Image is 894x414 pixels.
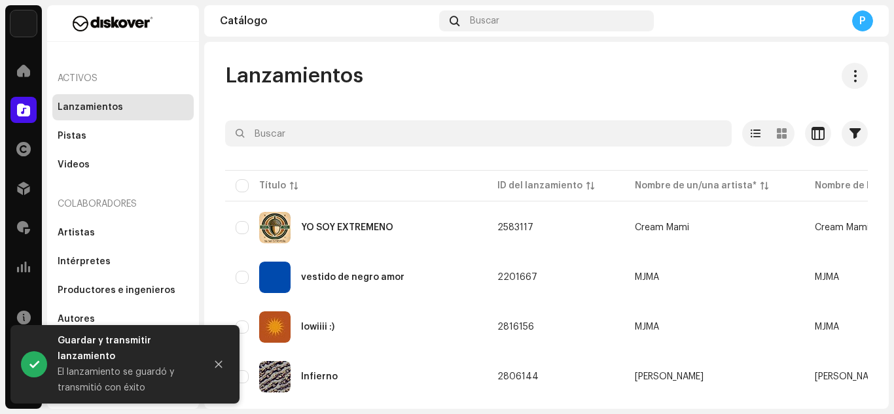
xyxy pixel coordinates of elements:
div: Nombre de un/una artista* [635,179,757,192]
img: 587e320a-ed3c-41c1-acc7-a43c89ace56b [259,262,291,293]
div: MJMA [635,273,659,282]
span: Buscar [470,16,499,26]
input: Buscar [225,120,732,147]
div: Lanzamientos [58,102,123,112]
div: Cream Mami [635,223,689,232]
div: lowiiii :) [301,322,334,332]
div: P [852,10,873,31]
span: MJMA [635,322,794,332]
button: Close [206,351,232,377]
div: El lanzamiento se guardó y transmitió con éxito [58,364,195,396]
span: MJMA [635,273,794,282]
div: vestido de negro amor [301,273,404,282]
re-m-nav-item: Lanzamientos [52,94,194,120]
span: de Castro [815,372,884,381]
div: [PERSON_NAME] [635,372,704,381]
re-m-nav-item: Autores [52,306,194,332]
div: Pistas [58,131,86,141]
div: Título [259,179,286,192]
span: 2816156 [497,322,534,332]
div: YO SOY EXTREMEÑO [301,223,393,232]
div: MJMA [635,322,659,332]
re-a-nav-header: Colaboradores [52,188,194,220]
span: MJMA [815,273,839,282]
span: Cream Mami [635,223,794,232]
img: 4dffb14b-431f-4812-aba5-55980fa36e75 [259,311,291,343]
re-m-nav-item: Productores e ingenieros [52,277,194,303]
div: ID del lanzamiento [497,179,582,192]
div: Intérpretes [58,256,111,267]
div: Productores e ingenieros [58,285,175,296]
img: cae994f5-25ae-411c-8810-7c3c4721fdcd [259,361,291,392]
span: 2583117 [497,223,533,232]
re-m-nav-item: Intérpretes [52,249,194,275]
div: Catálogo [220,16,434,26]
span: Lanzamientos [225,63,363,89]
span: MJMA [815,322,839,332]
span: 2806144 [497,372,539,381]
div: Infierno [301,372,338,381]
span: 2201667 [497,273,537,282]
re-m-nav-item: Artistas [52,220,194,246]
re-m-nav-item: Videos [52,152,194,178]
div: Artistas [58,228,95,238]
img: 297a105e-aa6c-4183-9ff4-27133c00f2e2 [10,10,37,37]
re-a-nav-header: Activos [52,63,194,94]
span: de Castro [635,372,794,381]
img: 25139d4b-c0e8-40c5-ae33-66e3726027d1 [259,212,291,243]
div: Guardar y transmitir lanzamiento [58,333,195,364]
div: Autores [58,314,95,324]
div: Videos [58,160,90,170]
span: Cream Mami [815,223,869,232]
re-m-nav-item: Pistas [52,123,194,149]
